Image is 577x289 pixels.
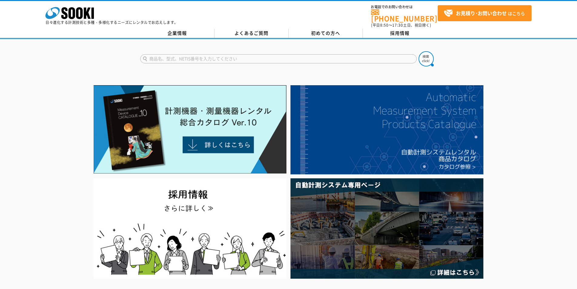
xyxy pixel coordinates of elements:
[438,5,532,21] a: お見積り･お問い合わせはこちら
[456,9,507,17] strong: お見積り･お問い合わせ
[289,29,363,38] a: 初めての方へ
[419,51,434,66] img: btn_search.png
[290,85,483,174] img: 自動計測システムカタログ
[371,9,438,22] a: [PHONE_NUMBER]
[380,22,389,28] span: 8:50
[311,30,340,36] span: 初めての方へ
[363,29,437,38] a: 採用情報
[140,54,417,63] input: 商品名、型式、NETIS番号を入力してください
[371,5,438,9] span: お電話でのお問い合わせは
[444,9,525,18] span: はこちら
[140,29,214,38] a: 企業情報
[290,178,483,279] img: 自動計測システム専用ページ
[45,21,178,24] p: 日々進化する計測技術と多種・多様化するニーズにレンタルでお応えします。
[94,85,287,174] img: Catalog Ver10
[94,178,287,279] img: SOOKI recruit
[392,22,403,28] span: 17:30
[214,29,289,38] a: よくあるご質問
[371,22,431,28] span: (平日 ～ 土日、祝日除く)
